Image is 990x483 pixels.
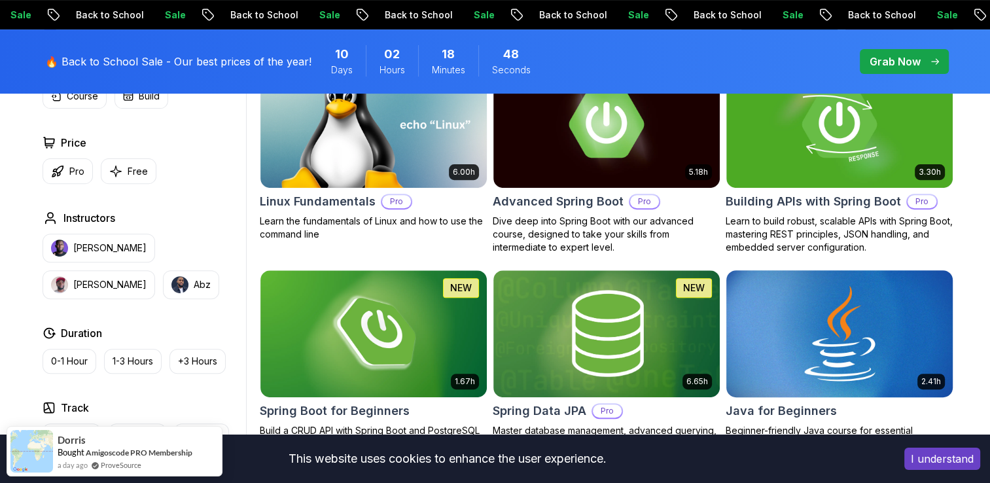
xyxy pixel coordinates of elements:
p: Course [67,90,98,103]
p: Dive deep into Spring Boot with our advanced course, designed to take your skills from intermedia... [493,215,720,254]
p: Pro [69,165,84,178]
a: ProveSource [101,459,141,471]
p: Sale [152,9,194,22]
h2: Spring Data JPA [493,402,586,420]
a: Linux Fundamentals card6.00hLinux FundamentalsProLearn the fundamentals of Linux and how to use t... [260,60,487,241]
button: 0-1 Hour [43,349,96,374]
span: 48 Seconds [503,45,519,63]
h2: Track [61,400,89,416]
p: Back to School [63,9,152,22]
img: Java for Beginners card [720,267,958,400]
p: 2.41h [921,376,941,387]
p: Build a CRUD API with Spring Boot and PostgreSQL database using Spring Data JPA and Spring AI [260,424,487,450]
img: instructor img [51,276,68,293]
h2: Linux Fundamentals [260,192,376,211]
h2: Building APIs with Spring Boot [726,192,901,211]
p: Sale [616,9,658,22]
a: Spring Boot for Beginners card1.67hNEWSpring Boot for BeginnersBuild a CRUD API with Spring Boot ... [260,270,487,450]
span: Seconds [492,63,531,77]
span: Days [331,63,353,77]
p: 1.67h [455,376,475,387]
p: Back to School [836,9,925,22]
button: Front End [43,423,101,448]
p: 3.30h [919,167,941,177]
p: NEW [450,281,472,295]
a: Spring Data JPA card6.65hNEWSpring Data JPAProMaster database management, advanced querying, and ... [493,270,720,450]
p: Sale [925,9,966,22]
h2: Java for Beginners [726,402,837,420]
img: Advanced Spring Boot card [493,61,720,188]
a: Advanced Spring Boot card5.18hAdvanced Spring BootProDive deep into Spring Boot with our advanced... [493,60,720,254]
button: Free [101,158,156,184]
span: Minutes [432,63,465,77]
span: 10 Days [335,45,349,63]
span: Bought [58,447,84,457]
p: 1-3 Hours [113,355,153,368]
h2: Advanced Spring Boot [493,192,624,211]
p: +3 Hours [178,355,217,368]
p: Build [139,90,160,103]
button: Course [43,84,107,109]
h2: Duration [61,325,102,341]
p: Back to School [527,9,616,22]
p: Back to School [372,9,461,22]
p: Pro [593,404,622,418]
p: Sale [461,9,503,22]
button: 1-3 Hours [104,349,162,374]
p: Master database management, advanced querying, and expert data handling with ease [493,424,720,450]
span: Hours [380,63,405,77]
a: Building APIs with Spring Boot card3.30hBuilding APIs with Spring BootProLearn to build robust, s... [726,60,953,254]
img: Building APIs with Spring Boot card [726,61,953,188]
h2: Price [61,135,86,151]
p: NEW [683,281,705,295]
button: Pro [43,158,93,184]
button: Build [115,84,168,109]
p: 🔥 Back to School Sale - Our best prices of the year! [45,54,311,69]
p: Pro [908,195,936,208]
p: 0-1 Hour [51,355,88,368]
p: Pro [382,195,411,208]
h2: Instructors [63,210,115,226]
button: Back End [109,423,166,448]
p: [PERSON_NAME] [73,241,147,255]
a: Amigoscode PRO Membership [86,448,192,457]
p: Abz [194,278,211,291]
img: provesource social proof notification image [10,430,53,473]
p: Learn the fundamentals of Linux and how to use the command line [260,215,487,241]
p: Sale [307,9,349,22]
p: 5.18h [689,167,708,177]
p: Back to School [681,9,770,22]
p: Pro [630,195,659,208]
img: Spring Data JPA card [493,270,720,397]
div: This website uses cookies to enhance the user experience. [10,444,885,473]
span: 2 Hours [384,45,400,63]
button: Dev Ops [174,423,229,448]
a: Java for Beginners card2.41hJava for BeginnersBeginner-friendly Java course for essential program... [726,270,953,450]
span: 18 Minutes [442,45,455,63]
p: Sale [770,9,812,22]
p: Beginner-friendly Java course for essential programming skills and application development [726,424,953,450]
button: instructor img[PERSON_NAME] [43,234,155,262]
button: instructor imgAbz [163,270,219,299]
h2: Spring Boot for Beginners [260,402,410,420]
p: Grab Now [870,54,921,69]
p: Back to School [218,9,307,22]
img: instructor img [51,240,68,257]
button: instructor img[PERSON_NAME] [43,270,155,299]
img: instructor img [171,276,188,293]
button: +3 Hours [169,349,226,374]
img: Spring Boot for Beginners card [260,270,487,397]
p: [PERSON_NAME] [73,278,147,291]
button: Accept cookies [904,448,980,470]
p: Learn to build robust, scalable APIs with Spring Boot, mastering REST principles, JSON handling, ... [726,215,953,254]
p: 6.00h [453,167,475,177]
img: Linux Fundamentals card [260,61,487,188]
p: Free [128,165,148,178]
span: a day ago [58,459,88,471]
p: 6.65h [686,376,708,387]
span: Dorris [58,435,86,446]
